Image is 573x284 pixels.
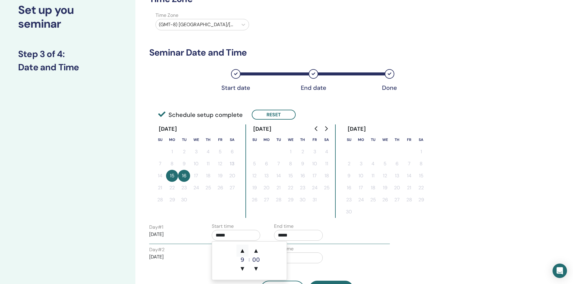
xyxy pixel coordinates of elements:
div: Start date [221,84,251,91]
div: [DATE] [154,124,182,134]
button: 27 [260,194,273,206]
th: Monday [260,134,273,146]
button: 17 [309,170,321,182]
span: ▼ [250,263,262,275]
h3: Seminar Date and Time [149,47,464,58]
button: 3 [309,146,321,158]
th: Sunday [248,134,260,146]
label: Day # 2 [149,246,165,253]
button: 4 [321,146,333,158]
button: 4 [202,146,214,158]
button: 21 [154,182,166,194]
button: 24 [190,182,202,194]
button: 25 [202,182,214,194]
th: Friday [309,134,321,146]
button: 2 [178,146,190,158]
button: 22 [166,182,178,194]
button: 11 [202,158,214,170]
button: 6 [226,146,238,158]
button: 5 [248,158,260,170]
button: 30 [178,194,190,206]
th: Friday [403,134,415,146]
button: 25 [367,194,379,206]
label: Time Zone [152,12,253,19]
button: 6 [391,158,403,170]
button: 29 [166,194,178,206]
button: 19 [214,170,226,182]
button: 30 [297,194,309,206]
button: 30 [343,206,355,218]
button: Reset [252,110,296,120]
th: Saturday [415,134,427,146]
button: 20 [226,170,238,182]
span: ▼ [236,263,248,275]
button: 14 [273,170,285,182]
button: 2 [297,146,309,158]
button: Go to previous month [312,123,321,135]
th: Monday [355,134,367,146]
label: End time [274,223,294,230]
button: 3 [355,158,367,170]
th: Wednesday [379,134,391,146]
button: 2 [343,158,355,170]
th: Saturday [226,134,238,146]
button: 9 [343,170,355,182]
span: ▲ [236,245,248,257]
div: [DATE] [248,124,276,134]
button: 29 [415,194,427,206]
button: 23 [343,194,355,206]
button: 23 [297,182,309,194]
div: 9 [236,257,248,263]
button: 23 [178,182,190,194]
th: Monday [166,134,178,146]
div: Open Intercom Messenger [553,264,567,278]
button: 12 [248,170,260,182]
button: 12 [379,170,391,182]
button: 9 [297,158,309,170]
button: 6 [260,158,273,170]
button: 26 [214,182,226,194]
th: Thursday [202,134,214,146]
button: 25 [321,182,333,194]
button: Go to next month [321,123,331,135]
button: 28 [154,194,166,206]
button: 10 [309,158,321,170]
button: 18 [367,182,379,194]
th: Sunday [154,134,166,146]
button: 24 [309,182,321,194]
button: 16 [343,182,355,194]
h3: Date and Time [18,62,117,73]
p: [DATE] [149,231,198,238]
span: ▲ [250,245,262,257]
div: [DATE] [343,124,371,134]
button: 5 [214,146,226,158]
button: 16 [297,170,309,182]
button: 26 [379,194,391,206]
button: 24 [355,194,367,206]
button: 15 [285,170,297,182]
label: Start time [212,223,234,230]
button: 31 [309,194,321,206]
div: : [248,245,250,275]
span: Schedule setup complete [158,110,243,119]
button: 17 [190,170,202,182]
button: 29 [285,194,297,206]
th: Saturday [321,134,333,146]
button: 15 [415,170,427,182]
button: 13 [391,170,403,182]
button: 19 [379,182,391,194]
th: Sunday [343,134,355,146]
button: 9 [178,158,190,170]
button: 7 [154,158,166,170]
button: 27 [226,182,238,194]
th: Wednesday [190,134,202,146]
button: 27 [391,194,403,206]
button: 26 [248,194,260,206]
button: 14 [154,170,166,182]
button: 14 [403,170,415,182]
button: 13 [260,170,273,182]
button: 7 [403,158,415,170]
button: 1 [285,146,297,158]
button: 19 [248,182,260,194]
button: 17 [355,182,367,194]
